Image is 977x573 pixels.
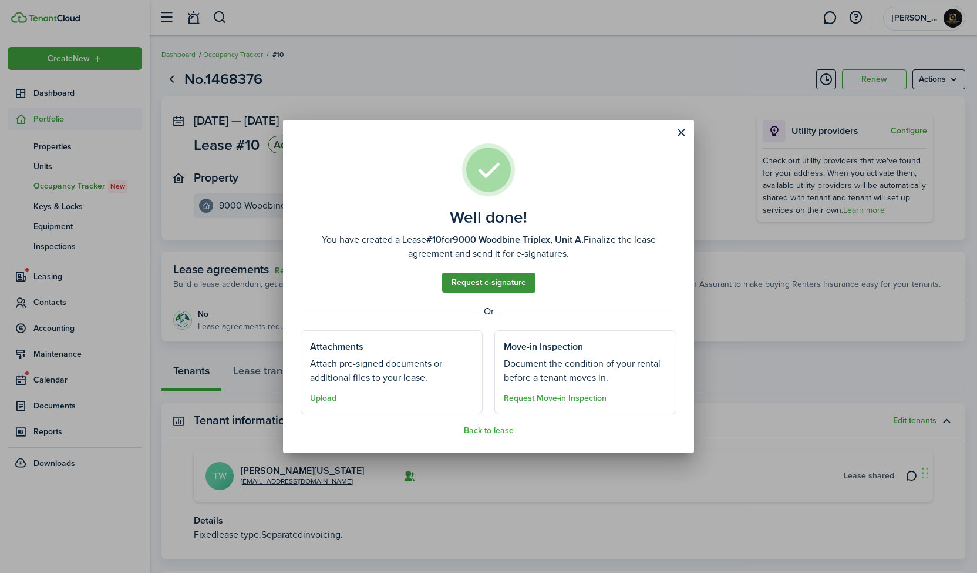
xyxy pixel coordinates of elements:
[671,123,691,143] button: Close modal
[464,426,514,435] button: Back to lease
[504,357,667,385] well-done-section-description: Document the condition of your rental before a tenant moves in.
[922,455,929,491] div: Drag
[442,273,535,293] a: Request e-signature
[426,233,442,246] b: #10
[310,357,473,385] well-done-section-description: Attach pre-signed documents or additional files to your lease.
[301,233,676,261] well-done-description: You have created a Lease for Finalize the lease agreement and send it for e-signatures.
[453,233,584,246] b: 9000 Woodbine Triplex, Unit A.
[504,340,583,354] well-done-section-title: Move-in Inspection
[504,394,607,403] button: Request Move-in Inspection
[450,208,527,227] well-done-title: Well done!
[310,340,363,354] well-done-section-title: Attachments
[918,444,977,500] iframe: Chat Widget
[301,304,676,319] well-done-separator: Or
[310,394,336,403] button: Upload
